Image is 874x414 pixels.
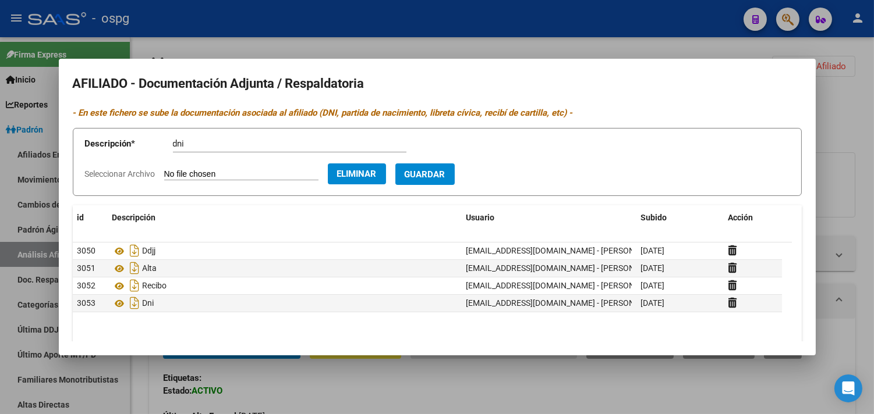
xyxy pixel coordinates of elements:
span: Acción [728,213,753,222]
span: Subido [641,213,667,222]
span: Guardar [405,169,445,180]
h2: AFILIADO - Documentación Adjunta / Respaldatoria [73,73,802,95]
i: Descargar documento [128,294,143,312]
span: Dni [143,299,154,308]
button: Eliminar [328,163,386,184]
span: 3053 [77,298,96,308]
span: 3051 [77,263,96,273]
i: Descargar documento [128,241,143,260]
span: Seleccionar Archivo [85,169,155,179]
span: Usuario [466,213,495,222]
p: Descripción [85,137,173,151]
span: [EMAIL_ADDRESS][DOMAIN_NAME] - [PERSON_NAME] [466,298,664,308]
i: Descargar documento [128,259,143,277]
i: Descargar documento [128,276,143,295]
datatable-header-cell: Descripción [108,205,462,230]
span: 3050 [77,246,96,255]
span: [EMAIL_ADDRESS][DOMAIN_NAME] - [PERSON_NAME] [466,263,664,273]
span: [DATE] [641,246,665,255]
span: [DATE] [641,298,665,308]
span: [DATE] [641,281,665,290]
datatable-header-cell: Subido [636,205,724,230]
span: [EMAIL_ADDRESS][DOMAIN_NAME] - [PERSON_NAME] [466,246,664,255]
span: id [77,213,84,222]
i: - En este fichero se sube la documentación asociada al afiliado (DNI, partida de nacimiento, libr... [73,108,573,118]
span: 3052 [77,281,96,290]
span: Descripción [112,213,156,222]
span: Recibo [143,281,167,291]
datatable-header-cell: Acción [724,205,782,230]
span: [DATE] [641,263,665,273]
datatable-header-cell: Usuario [462,205,636,230]
button: Guardar [395,163,455,185]
span: Ddjj [143,247,156,256]
span: [EMAIL_ADDRESS][DOMAIN_NAME] - [PERSON_NAME] [466,281,664,290]
span: Alta [143,264,157,273]
div: Open Intercom Messenger [834,374,862,402]
datatable-header-cell: id [73,205,108,230]
span: Eliminar [337,169,377,179]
